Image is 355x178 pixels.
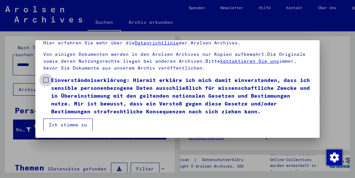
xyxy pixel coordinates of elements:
[327,150,342,165] img: Zustimmung ändern
[220,58,279,64] a: kontaktieren Sie uns
[43,51,311,72] p: Von einigen Dokumenten werden in den Arolsen Archives nur Kopien aufbewahrt.Die Originale sowie d...
[51,76,311,115] span: Einverständniserklärung: Hiermit erkläre ich mich damit einverstanden, dass ich sensible personen...
[135,40,179,46] a: Datenrichtlinie
[43,40,311,46] p: Hier erfahren Sie mehr über die der Arolsen Archives.
[326,149,342,165] div: Zustimmung ändern
[43,119,93,131] button: Ich stimme zu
